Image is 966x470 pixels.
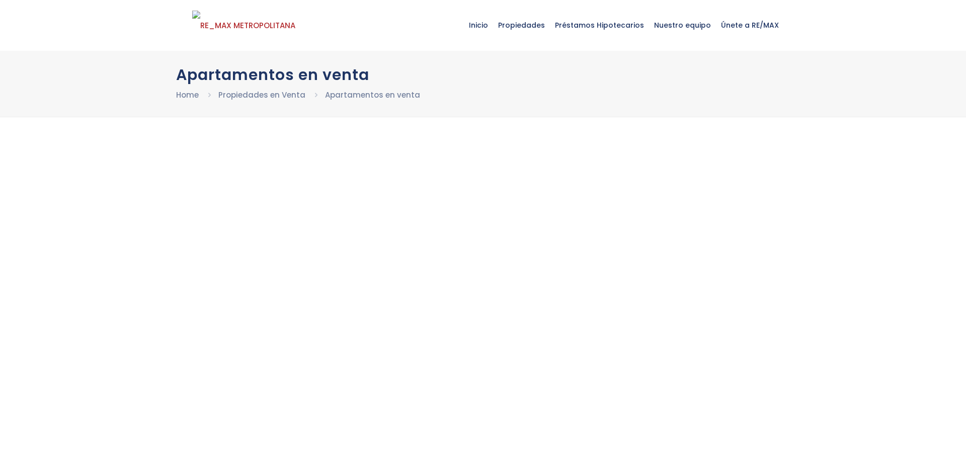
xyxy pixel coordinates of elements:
a: Apartamentos en venta [325,90,420,100]
a: Home [176,90,199,100]
span: Préstamos Hipotecarios [550,10,649,40]
a: Propiedades en Venta [218,90,305,100]
span: Propiedades [493,10,550,40]
img: RE_MAX METROPOLITANA [192,11,295,41]
span: Inicio [464,10,493,40]
span: Nuestro equipo [649,10,716,40]
h1: Apartamentos en venta [176,66,790,84]
span: Únete a RE/MAX [716,10,784,40]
